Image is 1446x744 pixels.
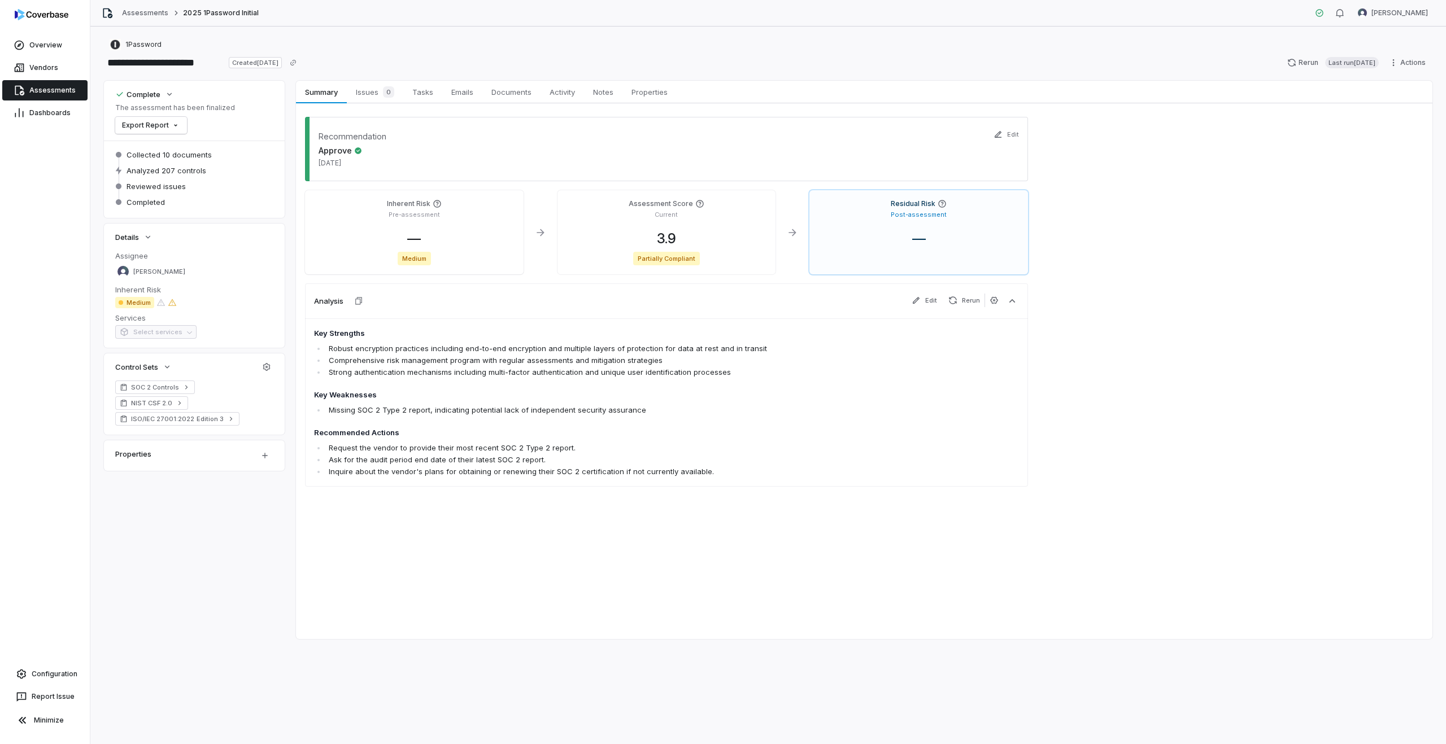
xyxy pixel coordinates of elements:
[125,40,162,49] span: 1Password
[447,85,478,99] span: Emails
[1386,54,1432,71] button: Actions
[112,357,175,377] button: Control Sets
[122,8,168,17] a: Assessments
[2,80,88,100] a: Assessments
[351,84,399,100] span: Issues
[326,355,878,366] li: Comprehensive risk management program with regular assessments and mitigation strategies
[648,230,685,247] span: 3.9
[408,85,438,99] span: Tasks
[629,199,693,208] h4: Assessment Score
[29,41,62,50] span: Overview
[314,427,878,439] h4: Recommended Actions
[903,230,935,247] span: —
[326,466,878,478] li: Inquire about the vendor's plans for obtaining or renewing their SOC 2 certification if not curre...
[117,266,129,277] img: Mike Phillips avatar
[115,297,154,308] span: Medium
[1351,5,1435,21] button: Mike Lewis avatar[PERSON_NAME]
[283,52,303,73] button: Copy link
[319,145,362,156] span: Approve
[112,84,177,104] button: Complete
[398,252,431,265] span: Medium
[29,86,76,95] span: Assessments
[115,362,158,372] span: Control Sets
[314,328,878,339] h4: Key Strengths
[112,227,156,247] button: Details
[29,63,58,72] span: Vendors
[633,252,700,265] span: Partially Compliant
[314,389,878,401] h4: Key Weaknesses
[655,211,678,219] p: Current
[944,294,985,307] button: Rerun
[5,709,85,732] button: Minimize
[34,716,64,725] span: Minimize
[589,85,618,99] span: Notes
[2,35,88,55] a: Overview
[133,268,185,276] span: [PERSON_NAME]
[15,9,68,20] img: logo-D7KZi-bG.svg
[2,58,88,78] a: Vendors
[115,380,195,394] a: SOC 2 Controls
[106,34,165,55] button: https://1password.com/1Password
[2,103,88,123] a: Dashboards
[383,86,394,98] span: 0
[127,165,206,176] span: Analyzed 207 controls
[1281,54,1386,71] button: RerunLast run[DATE]
[545,85,580,99] span: Activity
[319,159,362,168] span: [DATE]
[326,442,878,454] li: Request the vendor to provide their most recent SOC 2 Type 2 report.
[183,8,259,17] span: 2025 1Password Initial
[229,57,282,68] span: Created [DATE]
[127,197,165,207] span: Completed
[1325,57,1379,68] span: Last run [DATE]
[32,692,75,701] span: Report Issue
[326,343,878,355] li: Robust encryption practices including end-to-end encryption and multiple layers of protection for...
[990,122,1022,146] button: Edit
[326,366,878,378] li: Strong authentication mechanisms including multi-factor authentication and unique user identifica...
[32,669,77,679] span: Configuration
[487,85,536,99] span: Documents
[127,181,186,191] span: Reviewed issues
[115,89,160,99] div: Complete
[131,414,224,423] span: ISO/IEC 27001:2022 Edition 3
[326,454,878,466] li: Ask for the audit period end date of their latest SOC 2 report.
[29,108,71,117] span: Dashboards
[326,404,878,416] li: Missing SOC 2 Type 2 report, indicating potential lack of independent security assurance
[907,294,942,307] button: Edit
[319,130,386,142] dt: Recommendation
[389,211,440,219] p: Pre-assessment
[115,313,273,323] dt: Services
[5,664,85,684] a: Configuration
[115,396,188,410] a: NIST CSF 2.0
[5,686,85,707] button: Report Issue
[627,85,672,99] span: Properties
[131,399,172,408] span: NIST CSF 2.0
[115,285,273,295] dt: Inherent Risk
[314,296,343,306] h3: Analysis
[127,150,212,160] span: Collected 10 documents
[115,103,235,112] p: The assessment has been finalized
[891,199,935,208] h4: Residual Risk
[115,412,239,426] a: ISO/IEC 27001:2022 Edition 3
[398,230,430,247] span: —
[115,117,187,134] button: Export Report
[300,85,342,99] span: Summary
[387,199,430,208] h4: Inherent Risk
[131,383,179,392] span: SOC 2 Controls
[1358,8,1367,17] img: Mike Lewis avatar
[891,211,947,219] p: Post-assessment
[115,251,273,261] dt: Assignee
[1371,8,1428,17] span: [PERSON_NAME]
[115,232,139,242] span: Details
